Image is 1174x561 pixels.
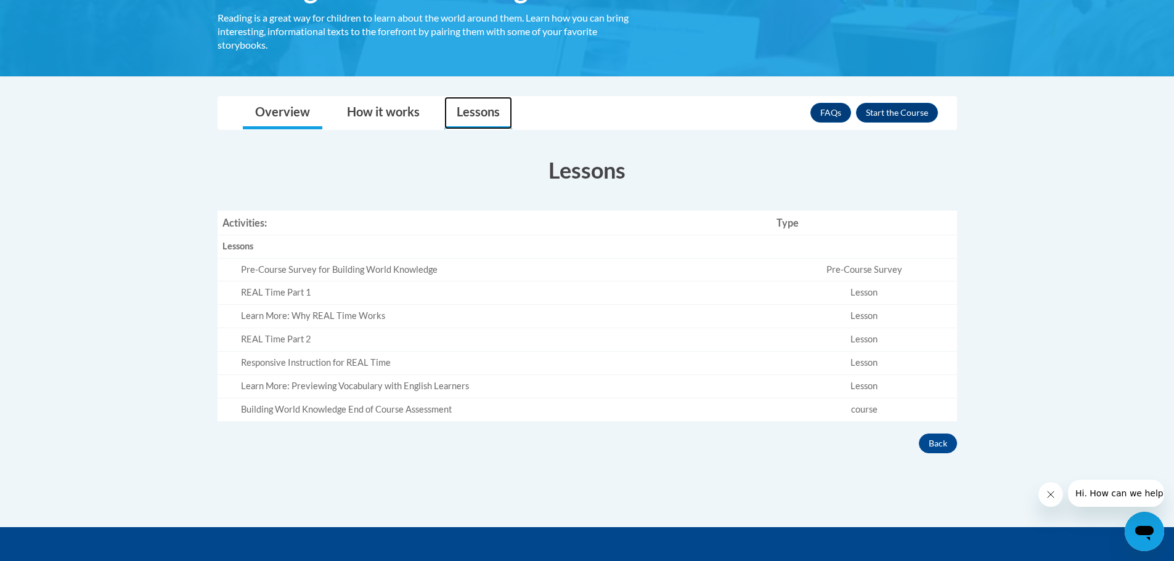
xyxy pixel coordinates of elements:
a: Overview [243,97,322,129]
td: Pre-Course Survey [772,258,957,281]
div: REAL Time Part 2 [241,333,767,346]
a: FAQs [810,103,851,123]
td: Lesson [772,305,957,328]
div: Responsive Instruction for REAL Time [241,357,767,369]
div: Lessons [222,240,767,253]
td: Lesson [772,375,957,398]
td: Lesson [772,281,957,305]
div: Building World Knowledge End of Course Assessment [241,403,767,416]
iframe: Button to launch messaging window [1125,512,1164,551]
a: How it works [335,97,432,129]
td: Lesson [772,328,957,352]
iframe: Close message [1038,482,1063,507]
h3: Lessons [218,155,957,185]
div: Learn More: Why REAL Time Works [241,310,767,323]
iframe: Message from company [1068,480,1164,507]
th: Activities: [218,211,772,235]
button: Enroll [856,103,938,123]
th: Type [772,211,957,235]
div: REAL Time Part 1 [241,286,767,299]
a: Lessons [444,97,512,129]
div: Pre-Course Survey for Building World Knowledge [241,264,767,276]
td: Lesson [772,352,957,375]
td: course [772,398,957,421]
span: Hi. How can we help? [7,9,100,18]
div: Learn More: Previewing Vocabulary with English Learners [241,380,767,393]
div: Reading is a great way for children to learn about the world around them. Learn how you can bring... [218,11,643,52]
button: Back [919,434,957,453]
